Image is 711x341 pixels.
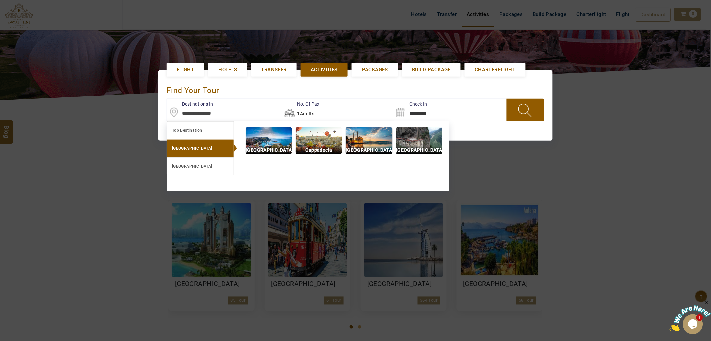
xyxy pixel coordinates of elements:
span: 1Adults [297,111,315,116]
iframe: chat widget [670,299,711,331]
p: Cappadocia [296,146,342,154]
b: [GEOGRAPHIC_DATA] [172,164,212,169]
a: Charterflight [465,63,525,77]
a: Activities [301,63,348,77]
img: img [296,127,342,154]
p: [GEOGRAPHIC_DATA] [346,146,392,154]
p: [GEOGRAPHIC_DATA] [396,146,442,154]
p: [GEOGRAPHIC_DATA] [246,146,292,154]
span: Build Package [412,66,451,73]
label: Destinations In [167,101,213,107]
a: Transfer [251,63,297,77]
a: Top Destination [167,121,234,139]
a: [GEOGRAPHIC_DATA] [167,157,234,175]
img: img [346,127,392,154]
img: img [246,127,292,154]
span: Charterflight [475,66,515,73]
b: Top Destination [172,128,202,133]
a: Packages [352,63,398,77]
div: find your Tour [167,79,544,99]
a: Build Package [402,63,461,77]
label: No. Of Pax [282,101,320,107]
img: img [396,127,442,154]
label: Check In [394,101,427,107]
span: Activities [311,66,338,73]
a: Hotels [208,63,247,77]
span: Flight [177,66,194,73]
span: Hotels [218,66,237,73]
a: Flight [167,63,204,77]
span: Transfer [261,66,287,73]
span: Packages [362,66,388,73]
b: [GEOGRAPHIC_DATA] [172,146,212,151]
a: [GEOGRAPHIC_DATA] [167,139,234,157]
